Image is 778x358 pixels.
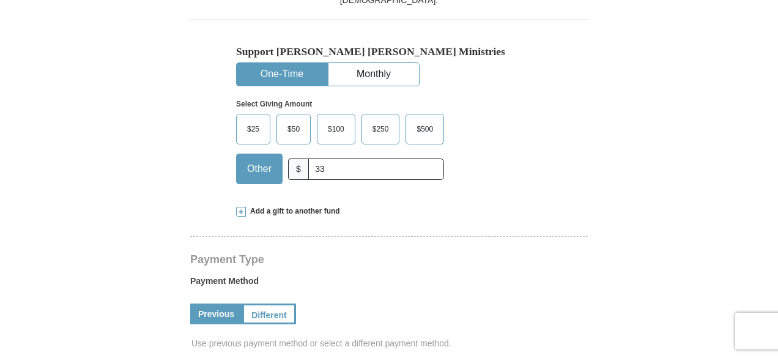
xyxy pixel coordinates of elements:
[328,63,419,86] button: Monthly
[241,120,265,138] span: $25
[322,120,350,138] span: $100
[308,158,444,180] input: Other Amount
[237,63,327,86] button: One-Time
[236,45,542,58] h5: Support [PERSON_NAME] [PERSON_NAME] Ministries
[366,120,395,138] span: $250
[281,120,306,138] span: $50
[191,337,589,349] span: Use previous payment method or select a different payment method.
[241,160,278,178] span: Other
[288,158,309,180] span: $
[236,100,312,108] strong: Select Giving Amount
[246,206,340,217] span: Add a gift to another fund
[190,255,588,264] h4: Payment Type
[410,120,439,138] span: $500
[190,275,588,293] label: Payment Method
[242,304,296,324] a: Different
[190,304,242,324] a: Previous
